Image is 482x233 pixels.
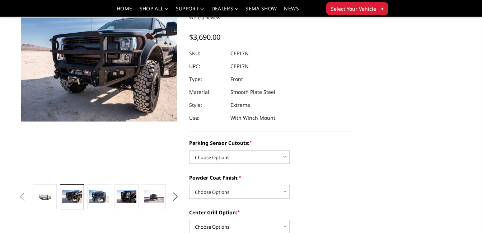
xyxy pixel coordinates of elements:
a: Home [117,6,132,16]
iframe: Chat Widget [446,199,482,233]
img: 2017-2022 Ford F450-550 - DBL Designs Custom Product - A2 Series - Extreme Front Bumper (winch mo... [144,190,163,204]
a: Dealers [211,6,239,16]
a: Write a Review [189,14,220,21]
dt: Type: [189,73,225,86]
dd: Smooth Plate Steel [230,86,275,99]
dd: With Winch Mount [230,111,275,124]
label: Powder Coat Finish: [189,174,350,181]
dt: UPC: [189,60,225,73]
a: News [284,6,299,16]
dt: SKU: [189,47,225,60]
dt: Style: [189,99,225,111]
dd: Extreme [230,99,250,111]
img: 2017-2022 Ford F450-550 - DBL Designs Custom Product - A2 Series - Extreme Front Bumper (winch mo... [89,190,109,203]
button: Select Your Vehicle [326,2,388,15]
button: Next [170,191,181,202]
img: 2017-2022 Ford F450-550 - DBL Designs Custom Product - A2 Series - Extreme Front Bumper (winch mo... [21,18,177,122]
a: shop all [140,6,169,16]
button: Previous [17,191,28,202]
label: Center Grill Option: [189,209,350,216]
span: ▾ [381,5,384,12]
dd: CEF17N [230,47,249,60]
dt: Use: [189,111,225,124]
dd: CEF17N [230,60,249,73]
span: $3,690.00 [189,32,220,42]
img: 2017-2022 Ford F450-550 - DBL Designs Custom Product - A2 Series - Extreme Front Bumper (winch mo... [62,190,81,203]
span: Select Your Vehicle [331,5,376,13]
dd: Front [230,73,243,86]
a: SEMA Show [245,6,277,16]
label: Parking Sensor Cutouts: [189,139,350,147]
dt: Material: [189,86,225,99]
img: 2017-2022 Ford F450-550 - DBL Designs Custom Product - A2 Series - Extreme Front Bumper (winch mo... [117,190,136,203]
a: Support [176,6,204,16]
